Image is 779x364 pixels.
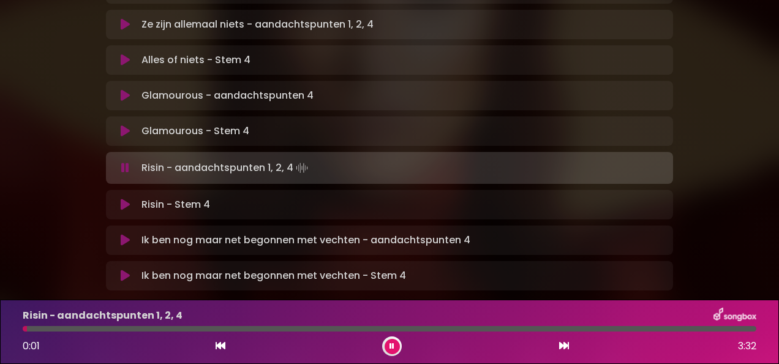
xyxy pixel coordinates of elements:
[293,159,310,176] img: waveform4.gif
[141,161,293,175] font: Risin - aandachtspunten 1, 2, 4
[141,268,406,283] font: Ik ben nog maar net begonnen met vechten - Stem 4
[738,339,756,354] span: 3:32
[23,308,183,323] p: Risin - aandachtspunten 1, 2, 4
[23,339,40,353] span: 0:01
[141,197,210,212] font: Risin - Stem 4
[141,233,470,248] font: Ik ben nog maar net begonnen met vechten - aandachtspunten 4
[141,124,249,138] font: Glamourous - Stem 4
[141,17,374,32] font: Ze zijn allemaal niets - aandachtspunten 1, 2, 4
[141,88,314,103] font: Glamourous - aandachtspunten 4
[713,308,756,324] img: songbox-logo-white.png
[141,53,250,67] font: Alles of niets - Stem 4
